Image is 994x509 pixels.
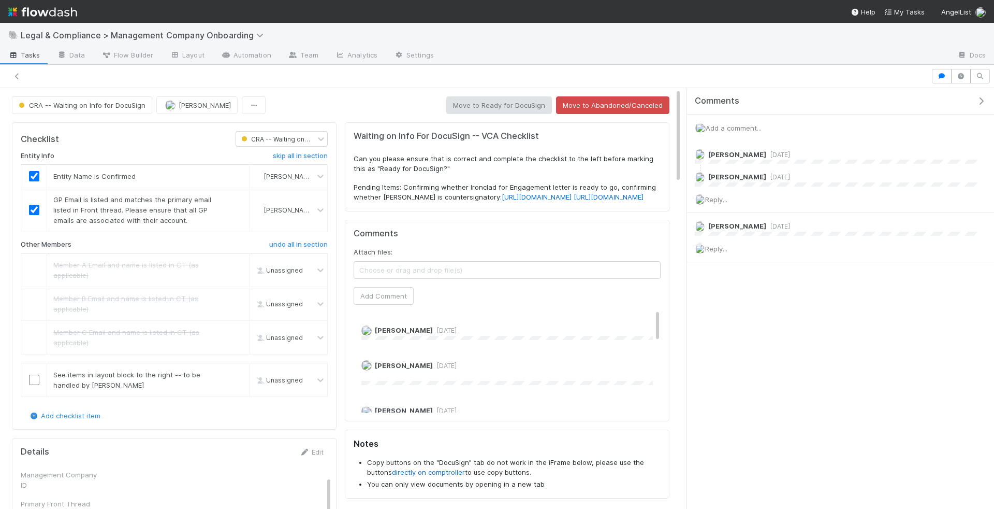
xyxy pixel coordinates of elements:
span: Member C Email and name is listed in CT (as applicable) [53,328,199,347]
a: [URL][DOMAIN_NAME] [502,193,572,201]
span: 🐘 [8,31,19,39]
img: avatar_892eb56c-5b5a-46db-bf0b-2a9023d0e8f8.png [695,149,705,160]
a: Automation [213,48,280,64]
h5: Details [21,447,49,457]
span: Legal & Compliance > Management Company Onboarding [21,30,269,40]
span: Reply... [705,245,727,253]
span: [PERSON_NAME] [264,206,315,214]
span: [DATE] [433,407,457,415]
img: avatar_892eb56c-5b5a-46db-bf0b-2a9023d0e8f8.png [165,100,176,110]
div: Management Company ID [21,470,98,490]
a: Team [280,48,327,64]
span: GP Email is listed and matches the primary email listed in Front thread. Please ensure that all G... [53,195,211,224]
span: Flow Builder [101,50,153,60]
a: Docs [949,48,994,64]
a: Data [49,48,93,64]
a: Layout [162,48,213,64]
a: [URL][DOMAIN_NAME] [574,193,644,201]
button: CRA -- Waiting on Info for DocuSign [12,96,152,114]
span: [PERSON_NAME] [375,406,433,415]
li: Copy buttons on the "DocuSign" tab do not work in the iFrame below, please use the buttons to use... [367,458,661,478]
a: Edit [299,448,324,456]
label: Attach files: [354,247,392,257]
img: avatar_e764f80f-affb-48ed-b536-deace7b998a7.png [695,221,705,232]
p: Pending Items: Confirming whether Ironclad for Engagement letter is ready to go, confirming wheth... [354,182,661,203]
span: CRA -- Waiting on Info for DocuSign [17,101,145,109]
img: logo-inverted-e16ddd16eac7371096b0.svg [8,3,77,21]
h6: undo all in section [269,241,328,249]
span: Member A Email and name is listed in CT (as applicable) [53,261,199,279]
span: [DATE] [433,362,457,370]
button: Add Comment [354,287,414,305]
img: avatar_e764f80f-affb-48ed-b536-deace7b998a7.png [695,172,705,182]
span: Comments [695,96,739,106]
span: [DATE] [766,173,790,181]
img: avatar_892eb56c-5b5a-46db-bf0b-2a9023d0e8f8.png [254,206,262,214]
span: [PERSON_NAME] [708,173,766,181]
span: Unassigned [254,333,303,341]
span: Entity Name is Confirmed [53,172,136,180]
span: Member B Email and name is listed in CT (as applicable) [53,294,198,313]
span: [PERSON_NAME] [264,173,315,180]
img: avatar_892eb56c-5b5a-46db-bf0b-2a9023d0e8f8.png [975,7,986,18]
img: avatar_892eb56c-5b5a-46db-bf0b-2a9023d0e8f8.png [361,360,372,371]
h5: Comments [354,229,661,239]
img: avatar_e764f80f-affb-48ed-b536-deace7b998a7.png [361,406,372,416]
p: Can you please ensure that is correct and complete the checklist to the left before marking this ... [354,154,661,174]
img: avatar_e764f80f-affb-48ed-b536-deace7b998a7.png [361,326,372,336]
h5: Checklist [21,134,59,145]
span: [PERSON_NAME] [375,361,433,370]
a: Settings [386,48,442,64]
span: [DATE] [766,151,790,159]
img: avatar_892eb56c-5b5a-46db-bf0b-2a9023d0e8f8.png [695,244,705,254]
a: undo all in section [269,241,328,253]
img: avatar_892eb56c-5b5a-46db-bf0b-2a9023d0e8f8.png [695,123,706,133]
span: Unassigned [254,376,303,384]
a: Add checklist item [28,412,100,420]
img: avatar_892eb56c-5b5a-46db-bf0b-2a9023d0e8f8.png [695,194,705,205]
button: [PERSON_NAME] [156,96,238,114]
span: Add a comment... [706,124,762,132]
span: Unassigned [254,266,303,274]
a: skip all in section [273,152,328,164]
span: [PERSON_NAME] [375,326,433,334]
li: You can only view documents by opening in a new tab [367,479,661,490]
span: Tasks [8,50,40,60]
h5: Waiting on Info For DocuSign -- VCA Checklist [354,131,661,142]
a: My Tasks [884,7,925,17]
div: Primary Front Thread [21,499,98,509]
h3: Notes [354,439,661,449]
h6: Other Members [21,241,71,249]
span: Unassigned [254,300,303,307]
span: Choose or drag and drop file(s) [354,262,660,278]
a: Analytics [327,48,386,64]
button: Move to Ready for DocuSign [446,96,552,114]
h6: skip all in section [273,152,328,160]
img: avatar_892eb56c-5b5a-46db-bf0b-2a9023d0e8f8.png [254,172,262,180]
div: Help [851,7,875,17]
span: AngelList [941,8,971,16]
span: [DATE] [766,222,790,230]
a: Flow Builder [93,48,162,64]
span: See items in layout block to the right -- to be handled by [PERSON_NAME] [53,371,200,389]
button: Move to Abandoned/Canceled [556,96,669,114]
span: CRA -- Waiting on Info for DocuSign [239,135,359,143]
span: [DATE] [433,327,457,334]
h6: Entity Info [21,152,54,160]
span: My Tasks [884,8,925,16]
span: [PERSON_NAME] [708,150,766,159]
span: [PERSON_NAME] [179,101,231,109]
a: directly on comptroller [392,468,465,476]
span: Reply... [705,195,727,204]
span: [PERSON_NAME] [708,222,766,230]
